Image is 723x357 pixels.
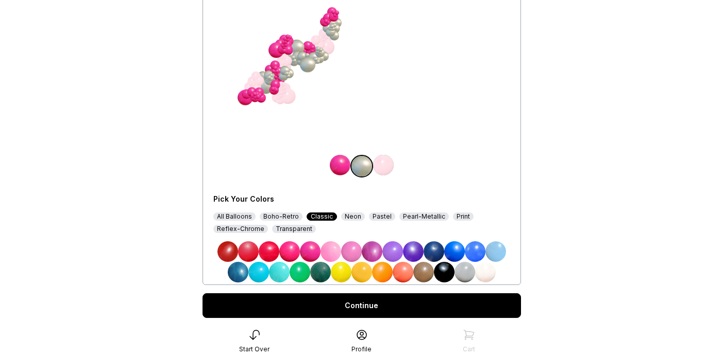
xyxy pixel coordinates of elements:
div: Boho-Retro [260,212,302,221]
div: Transparent [272,225,316,233]
div: Classic [307,212,337,221]
div: Pastel [369,212,395,221]
div: Print [453,212,474,221]
a: Continue [203,293,521,318]
div: Profile [351,345,372,353]
div: All Balloons [213,212,256,221]
div: Cart [463,345,475,353]
div: Neon [341,212,365,221]
div: Pick Your Colors [213,194,392,204]
div: Reflex-Chrome [213,225,268,233]
div: Start Over [239,345,270,353]
div: Pearl-Metallic [399,212,449,221]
